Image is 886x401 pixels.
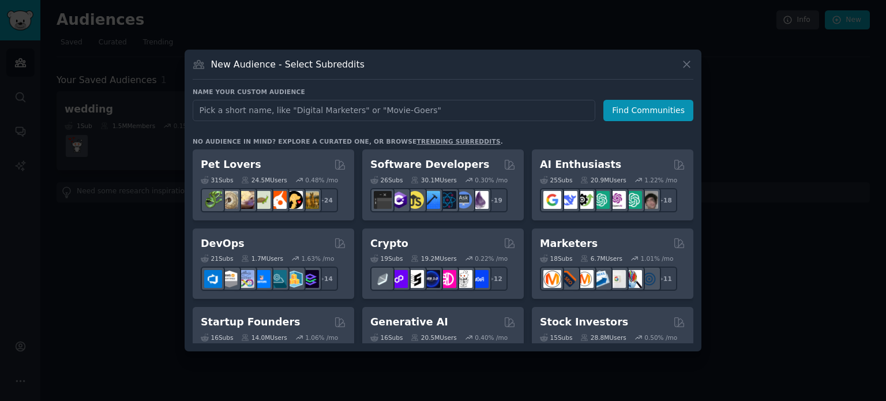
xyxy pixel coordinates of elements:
[455,270,472,288] img: CryptoNews
[241,176,287,184] div: 24.5M Users
[475,176,508,184] div: 0.30 % /mo
[285,191,303,209] img: PetAdvice
[624,270,642,288] img: MarketingResearch
[644,333,677,342] div: 0.50 % /mo
[640,270,658,288] img: OnlineMarketing
[204,191,222,209] img: herpetology
[253,191,271,209] img: turtle
[302,254,335,263] div: 1.63 % /mo
[540,254,572,263] div: 18 Sub s
[471,191,489,209] img: elixir
[540,237,598,251] h2: Marketers
[193,137,503,145] div: No audience in mind? Explore a curated one, or browse .
[314,188,338,212] div: + 24
[204,270,222,288] img: azuredevops
[580,333,626,342] div: 28.8M Users
[241,333,287,342] div: 14.0M Users
[370,254,403,263] div: 19 Sub s
[305,176,338,184] div: 0.48 % /mo
[201,254,233,263] div: 21 Sub s
[269,191,287,209] img: cockatiel
[438,270,456,288] img: defiblockchain
[641,254,674,263] div: 1.01 % /mo
[201,176,233,184] div: 31 Sub s
[301,191,319,209] img: dogbreed
[201,158,261,172] h2: Pet Lovers
[540,315,628,329] h2: Stock Investors
[236,191,254,209] img: leopardgeckos
[438,191,456,209] img: reactnative
[370,315,448,329] h2: Generative AI
[543,191,561,209] img: GoogleGeminiAI
[576,191,594,209] img: AItoolsCatalog
[374,270,392,288] img: ethfinance
[653,267,677,291] div: + 11
[483,188,508,212] div: + 19
[411,333,456,342] div: 20.5M Users
[390,270,408,288] img: 0xPolygon
[220,191,238,209] img: ballpython
[201,333,233,342] div: 16 Sub s
[269,270,287,288] img: platformengineering
[644,176,677,184] div: 1.22 % /mo
[374,191,392,209] img: software
[253,270,271,288] img: DevOpsLinks
[201,237,245,251] h2: DevOps
[285,270,303,288] img: aws_cdk
[603,100,693,121] button: Find Communities
[592,270,610,288] img: Emailmarketing
[580,176,626,184] div: 20.9M Users
[370,333,403,342] div: 16 Sub s
[540,176,572,184] div: 25 Sub s
[241,254,283,263] div: 1.7M Users
[560,191,577,209] img: DeepSeek
[416,138,500,145] a: trending subreddits
[624,191,642,209] img: chatgpt_prompts_
[560,270,577,288] img: bigseo
[211,58,365,70] h3: New Audience - Select Subreddits
[640,191,658,209] img: ArtificalIntelligence
[411,254,456,263] div: 19.2M Users
[608,191,626,209] img: OpenAIDev
[220,270,238,288] img: AWS_Certified_Experts
[483,267,508,291] div: + 12
[301,270,319,288] img: PlatformEngineers
[422,270,440,288] img: web3
[653,188,677,212] div: + 18
[370,176,403,184] div: 26 Sub s
[406,191,424,209] img: learnjavascript
[576,270,594,288] img: AskMarketing
[305,333,338,342] div: 1.06 % /mo
[370,158,489,172] h2: Software Developers
[471,270,489,288] img: defi_
[422,191,440,209] img: iOSProgramming
[236,270,254,288] img: Docker_DevOps
[193,100,595,121] input: Pick a short name, like "Digital Marketers" or "Movie-Goers"
[201,315,300,329] h2: Startup Founders
[592,191,610,209] img: chatgpt_promptDesign
[411,176,456,184] div: 30.1M Users
[608,270,626,288] img: googleads
[475,333,508,342] div: 0.40 % /mo
[406,270,424,288] img: ethstaker
[540,333,572,342] div: 15 Sub s
[370,237,408,251] h2: Crypto
[580,254,622,263] div: 6.7M Users
[455,191,472,209] img: AskComputerScience
[540,158,621,172] h2: AI Enthusiasts
[390,191,408,209] img: csharp
[475,254,508,263] div: 0.22 % /mo
[193,88,693,96] h3: Name your custom audience
[543,270,561,288] img: content_marketing
[314,267,338,291] div: + 14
